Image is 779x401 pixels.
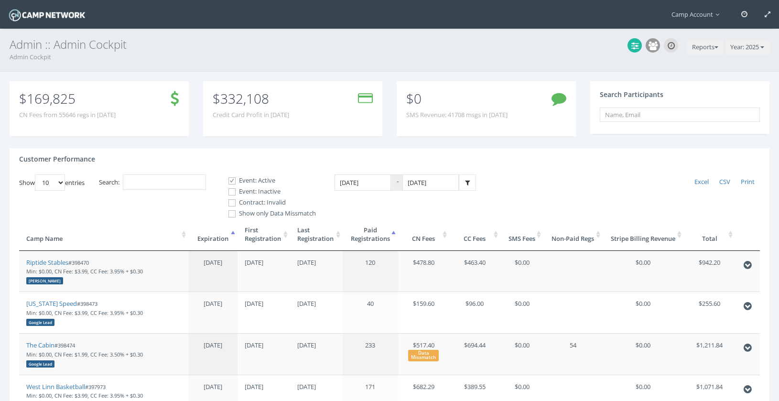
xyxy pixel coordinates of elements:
[213,110,289,119] span: Credit Card Profit in [DATE]
[406,110,508,119] span: SMS Revenue: 41708 msgs in [DATE]
[603,251,684,292] td: $0.00
[26,319,54,326] div: Google Lead
[391,174,402,191] span: -
[684,251,735,292] td: $942.20
[398,251,449,292] td: $478.80
[671,10,724,19] span: Camp Account
[730,43,759,51] span: Year: 2025
[26,299,77,308] a: [US_STATE] Speed
[335,174,391,191] input: Date Range: From
[408,350,439,361] div: Data Missmatch
[449,218,500,251] th: CC Fees: activate to sort column ascending
[26,382,85,391] a: West Linn Basketball
[99,174,206,190] label: Search:
[238,218,290,251] th: FirstRegistration: activate to sort column ascending
[238,333,290,375] td: [DATE]
[600,91,663,98] h4: Search Participants
[603,333,684,375] td: $0.00
[19,110,116,119] span: CN Fees from 55646 regs in [DATE]
[26,277,63,284] div: [PERSON_NAME]
[684,292,735,333] td: $255.60
[220,176,316,185] label: Event: Active
[26,342,143,367] small: #398474 Min: $0.00, CN Fee: $1.99, CC Fee: 3.50% + $0.30
[238,251,290,292] td: [DATE]
[449,251,500,292] td: $463.40
[10,38,769,51] h3: Admin :: Admin Cockpit
[398,292,449,333] td: $159.60
[26,341,54,349] a: The Cabin
[204,382,222,391] span: [DATE]
[500,251,544,292] td: $0.00
[19,155,95,163] h4: Customer Performance
[26,300,143,325] small: #398473 Min: $0.00, CN Fee: $3.99, CC Fee: 3.95% + $0.30
[220,89,269,108] span: 332,108
[687,40,724,55] button: Reports
[741,177,755,186] span: Print
[26,259,143,284] small: #398470 Min: $0.00, CN Fee: $3.99, CC Fee: 3.95% + $0.30
[402,174,459,191] input: Date Range: To
[26,360,54,368] div: Google Lead
[220,198,316,207] label: Contract: Invalid
[27,89,76,108] span: 169,825
[343,333,398,375] td: 233
[19,218,188,251] th: Camp Name: activate to sort column ascending
[500,218,544,251] th: SMS Fees: activate to sort column ascending
[600,108,760,122] input: Name, Email
[684,333,735,375] td: $1,211.84
[290,333,343,375] td: [DATE]
[543,218,602,251] th: Non-Paid Regs: activate to sort column ascending
[123,174,206,190] input: Search:
[725,40,769,55] button: Year: 2025
[19,174,85,191] label: Show entries
[714,174,736,190] a: CSV
[343,251,398,292] td: 120
[35,174,65,191] select: Showentries
[220,209,316,218] label: Show only Data Missmatch
[204,258,222,267] span: [DATE]
[543,333,602,375] td: 54
[188,218,238,251] th: Expiration: activate to sort column descending
[406,89,422,108] span: $0
[449,333,500,375] td: $694.44
[719,177,730,186] span: CSV
[343,218,398,251] th: PaidRegistrations: activate to sort column ascending
[684,218,735,251] th: Total: activate to sort column ascending
[449,292,500,333] td: $96.00
[398,333,449,375] td: $517.40
[290,251,343,292] td: [DATE]
[10,53,51,61] a: Admin Cockpit
[500,292,544,333] td: $0.00
[694,177,709,186] span: Excel
[220,187,316,196] label: Event: Inactive
[500,333,544,375] td: $0.00
[603,218,684,251] th: Stripe Billing Revenue: activate to sort column ascending
[603,292,684,333] td: $0.00
[7,7,87,23] img: Camp Network
[204,299,222,308] span: [DATE]
[736,174,760,190] a: Print
[343,292,398,333] td: 40
[290,292,343,333] td: [DATE]
[290,218,343,251] th: LastRegistration: activate to sort column ascending
[398,218,449,251] th: CN Fees: activate to sort column ascending
[689,174,714,190] a: Excel
[238,292,290,333] td: [DATE]
[26,258,68,267] a: Riptide Stables
[204,341,222,349] span: [DATE]
[19,93,116,104] p: $
[213,93,289,104] p: $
